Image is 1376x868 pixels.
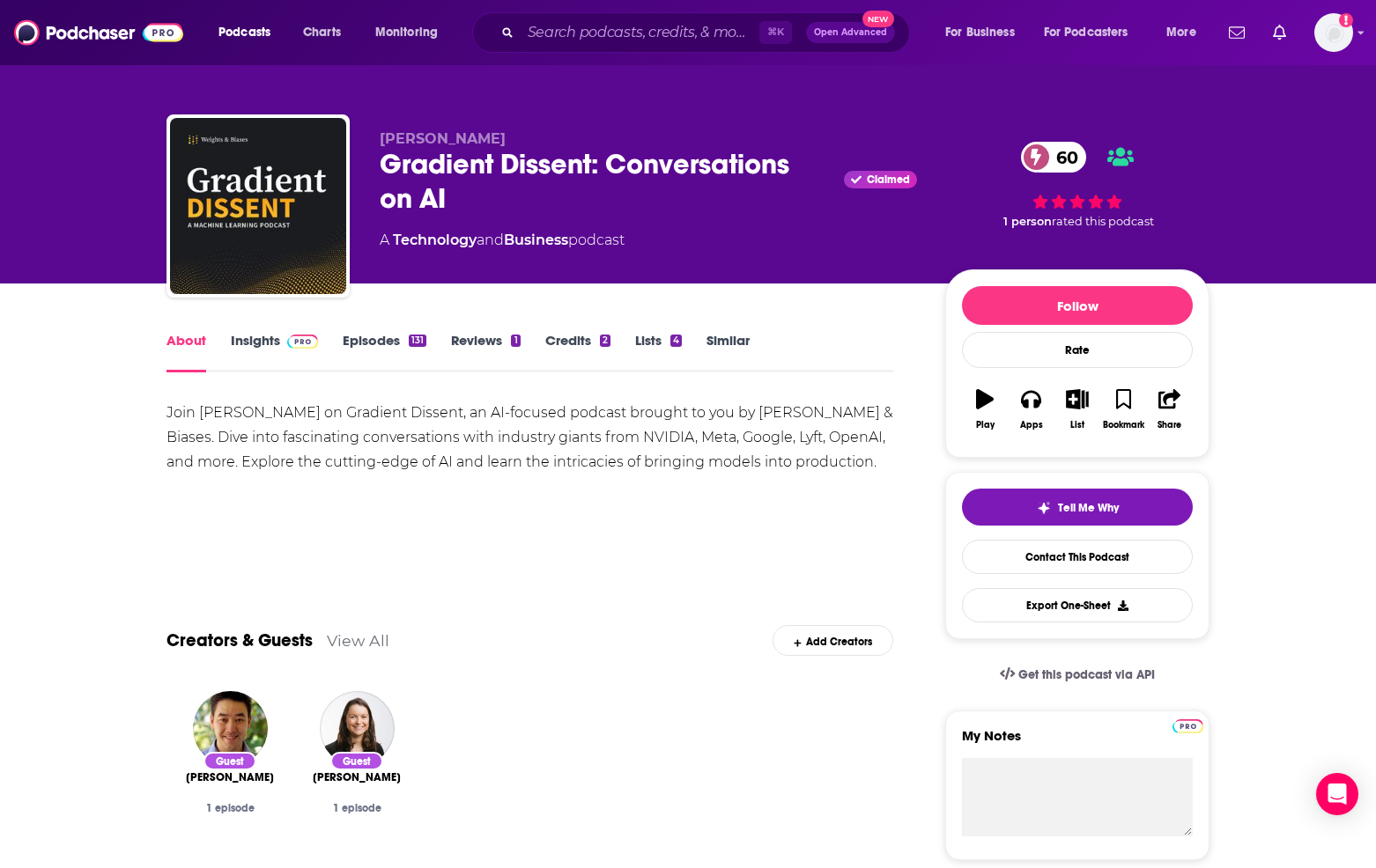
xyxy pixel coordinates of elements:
[521,18,759,47] input: Search podcasts, credits, & more...
[1058,501,1119,515] span: Tell Me Why
[962,489,1193,526] button: tell me why sparkleTell Me Why
[330,752,383,770] div: Guest
[1154,18,1218,47] button: open menu
[170,118,346,294] img: Gradient Dissent: Conversations on AI
[186,770,274,784] span: [PERSON_NAME]
[511,335,520,347] div: 1
[670,335,682,347] div: 4
[1008,378,1054,441] button: Apps
[962,588,1193,622] button: Export One-Sheet
[814,28,887,37] span: Open Advanced
[313,770,401,784] a: Chelsea Finn
[1052,215,1154,228] span: rated this podcast
[231,332,318,372] a: InsightsPodchaser Pro
[489,12,927,53] div: Search podcasts, credits, & more...
[962,332,1193,368] div: Rate
[1003,215,1052,228] span: 1 person
[962,286,1193,325] button: Follow
[181,802,279,814] div: 1 episode
[962,727,1193,758] label: My Notes
[1020,420,1043,430] div: Apps
[1173,719,1203,733] img: Podchaser Pro
[1070,420,1084,430] div: List
[1266,18,1293,48] a: Show notifications dropdown
[186,770,274,784] a: James Cham
[1100,378,1146,441] button: Bookmark
[409,335,426,347] div: 131
[867,175,910,184] span: Claimed
[504,232,568,248] a: Business
[327,631,389,650] a: View All
[862,11,894,27] span: New
[363,18,461,47] button: open menu
[1314,13,1353,52] img: User Profile
[292,18,351,47] a: Charts
[320,691,395,766] img: Chelsea Finn
[1032,18,1154,47] button: open menu
[1054,378,1100,441] button: List
[1039,142,1087,173] span: 60
[600,335,610,347] div: 2
[1147,378,1193,441] button: Share
[635,332,682,372] a: Lists4
[380,230,625,251] div: A podcast
[1222,18,1252,48] a: Show notifications dropdown
[206,18,293,47] button: open menu
[343,332,426,372] a: Episodes131
[375,20,438,45] span: Monitoring
[203,752,256,770] div: Guest
[706,332,750,372] a: Similar
[166,401,893,474] div: Join [PERSON_NAME] on Gradient Dissent, an AI-focused podcast brought to you by [PERSON_NAME] & B...
[1314,13,1353,52] button: Show profile menu
[545,332,610,372] a: Credits2
[976,420,995,430] div: Play
[380,130,506,147] span: [PERSON_NAME]
[1316,773,1358,815] div: Open Intercom Messenger
[14,16,183,49] img: Podchaser - Follow, Share and Rate Podcasts
[962,540,1193,574] a: Contact This Podcast
[1021,142,1087,173] a: 60
[166,332,206,372] a: About
[287,335,318,349] img: Podchaser Pro
[313,770,401,784] span: [PERSON_NAME]
[1166,20,1196,45] span: More
[933,18,1037,47] button: open menu
[307,802,406,814] div: 1 episode
[773,625,893,656] div: Add Creators
[451,332,520,372] a: Reviews1
[193,691,268,766] img: James Cham
[166,629,313,651] a: Creators & Guests
[1173,717,1203,733] a: Pro website
[1044,20,1128,45] span: For Podcasters
[759,21,792,44] span: ⌘ K
[1037,501,1051,515] img: tell me why sparkle
[393,232,477,248] a: Technology
[1314,13,1353,52] span: Logged in as danikarchmer
[962,378,1008,441] button: Play
[303,20,341,45] span: Charts
[1158,420,1181,430] div: Share
[1103,420,1144,430] div: Bookmark
[945,20,1015,45] span: For Business
[986,653,1169,696] a: Get this podcast via API
[218,20,270,45] span: Podcasts
[477,232,504,248] span: and
[1339,13,1353,27] svg: Add a profile image
[945,130,1210,239] div: 60 1 personrated this podcast
[806,22,895,43] button: Open AdvancedNew
[1018,667,1155,682] span: Get this podcast via API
